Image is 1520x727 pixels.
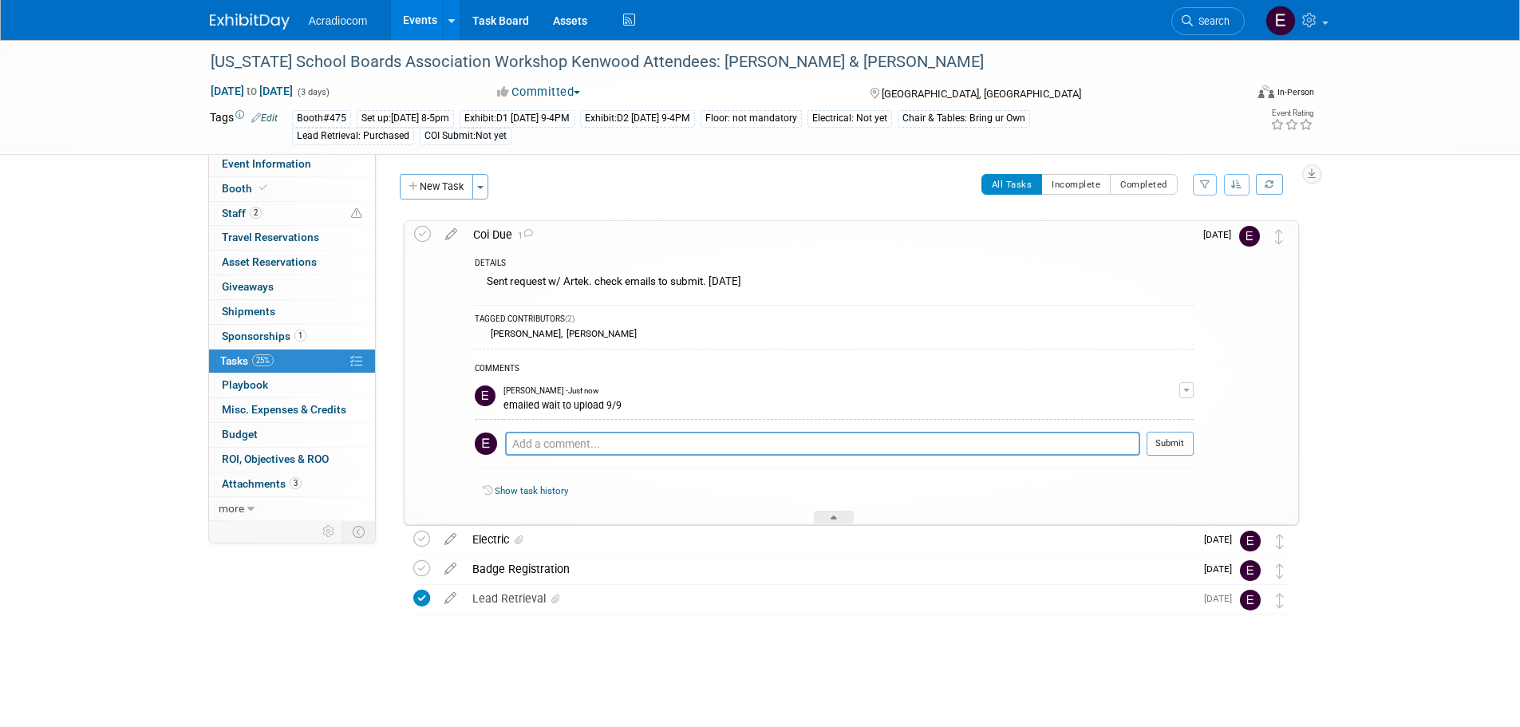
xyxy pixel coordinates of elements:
a: Edit [251,113,278,124]
img: Elizabeth Martinez [1240,590,1261,610]
span: 1 [294,330,306,342]
img: Elizabeth Martinez [1239,226,1260,247]
div: Set up:[DATE] 8-5pm [357,110,454,127]
div: Floor: not mandatory [701,110,802,127]
span: Acradiocom [309,14,368,27]
a: Booth [209,177,375,201]
img: Elizabeth Martinez [475,433,497,455]
a: edit [436,562,464,576]
span: Attachments [222,477,302,490]
div: COI Submit:Not yet [420,128,511,144]
i: Booth reservation complete [259,184,267,192]
a: Giveaways [209,275,375,299]
div: Coi Due [465,221,1194,248]
a: Budget [209,423,375,447]
div: [PERSON_NAME] [487,328,561,339]
img: Format-Inperson.png [1258,85,1274,98]
span: Playbook [222,378,268,391]
div: Lead Retrieval [464,585,1194,612]
a: more [209,497,375,521]
div: Booth#475 [292,110,351,127]
img: Elizabeth Martinez [1265,6,1296,36]
a: Asset Reservations [209,251,375,275]
img: Elizabeth Martinez [1240,560,1261,581]
a: edit [437,227,465,242]
span: (3 days) [296,87,330,97]
span: Shipments [222,305,275,318]
a: Attachments3 [209,472,375,496]
i: Move task [1275,229,1283,244]
a: Staff2 [209,202,375,226]
span: Booth [222,182,270,195]
a: Travel Reservations [209,226,375,250]
span: 1 [512,231,533,241]
span: [DATE] [DATE] [210,84,294,98]
td: Toggle Event Tabs [342,521,375,542]
div: DETAILS [475,258,1194,271]
span: Misc. Expenses & Credits [222,403,346,416]
i: Move task [1276,534,1284,549]
div: In-Person [1277,86,1314,98]
div: TAGGED CONTRIBUTORS [475,314,1194,327]
span: to [244,85,259,97]
a: edit [436,532,464,547]
span: Asset Reservations [222,255,317,268]
td: Personalize Event Tab Strip [315,521,343,542]
img: Elizabeth Martinez [475,385,495,406]
span: [GEOGRAPHIC_DATA], [GEOGRAPHIC_DATA] [882,88,1081,100]
a: Tasks25% [209,350,375,373]
span: [DATE] [1204,593,1240,604]
td: Tags [210,109,278,145]
a: Sponsorships1 [209,325,375,349]
span: Travel Reservations [222,231,319,243]
span: [PERSON_NAME] - Just now [503,385,598,397]
span: 2 [250,207,262,219]
button: Submit [1147,432,1194,456]
button: New Task [400,174,473,200]
span: 3 [290,477,302,489]
span: Giveaways [222,280,274,293]
div: Exhibit:D2 [DATE] 9-4PM [580,110,695,127]
img: ExhibitDay [210,14,290,30]
a: Show task history [495,485,568,496]
div: Event Rating [1270,109,1313,117]
span: Tasks [220,354,274,367]
a: Refresh [1256,174,1283,195]
a: Misc. Expenses & Credits [209,398,375,422]
button: Committed [492,84,586,101]
div: Lead Retrieval: Purchased [292,128,414,144]
i: Move task [1276,563,1284,579]
div: COMMENTS [475,362,1194,378]
div: , [475,327,1194,341]
button: Incomplete [1041,174,1111,195]
button: Completed [1110,174,1178,195]
span: Staff [222,207,262,219]
span: Budget [222,428,258,441]
span: Event Information [222,157,311,170]
div: Badge Registration [464,555,1194,583]
a: ROI, Objectives & ROO [209,448,375,472]
a: Shipments [209,300,375,324]
div: [US_STATE] School Boards Association Workshop Kenwood Attendees: [PERSON_NAME] & [PERSON_NAME] [205,48,1221,77]
div: Event Format [1151,83,1315,107]
div: Electric [464,526,1194,553]
a: Playbook [209,373,375,397]
div: Electrical: Not yet [807,110,892,127]
span: (2) [565,314,574,323]
div: Exhibit:D1 [DATE] 9-4PM [460,110,574,127]
div: Sent request w/ Artek. check emails to submit. [DATE] [475,271,1194,296]
div: Chair & Tables: Bring ur Own [898,110,1030,127]
span: [DATE] [1204,563,1240,575]
span: Potential Scheduling Conflict -- at least one attendee is tagged in another overlapping event. [351,207,362,221]
span: more [219,502,244,515]
div: [PERSON_NAME] [563,328,637,339]
button: All Tasks [981,174,1043,195]
i: Move task [1276,593,1284,608]
span: Sponsorships [222,330,306,342]
span: ROI, Objectives & ROO [222,452,329,465]
img: Elizabeth Martinez [1240,531,1261,551]
a: Search [1171,7,1245,35]
div: emailed wait to upload 9/9 [503,397,1179,412]
span: [DATE] [1204,534,1240,545]
span: 25% [252,354,274,366]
